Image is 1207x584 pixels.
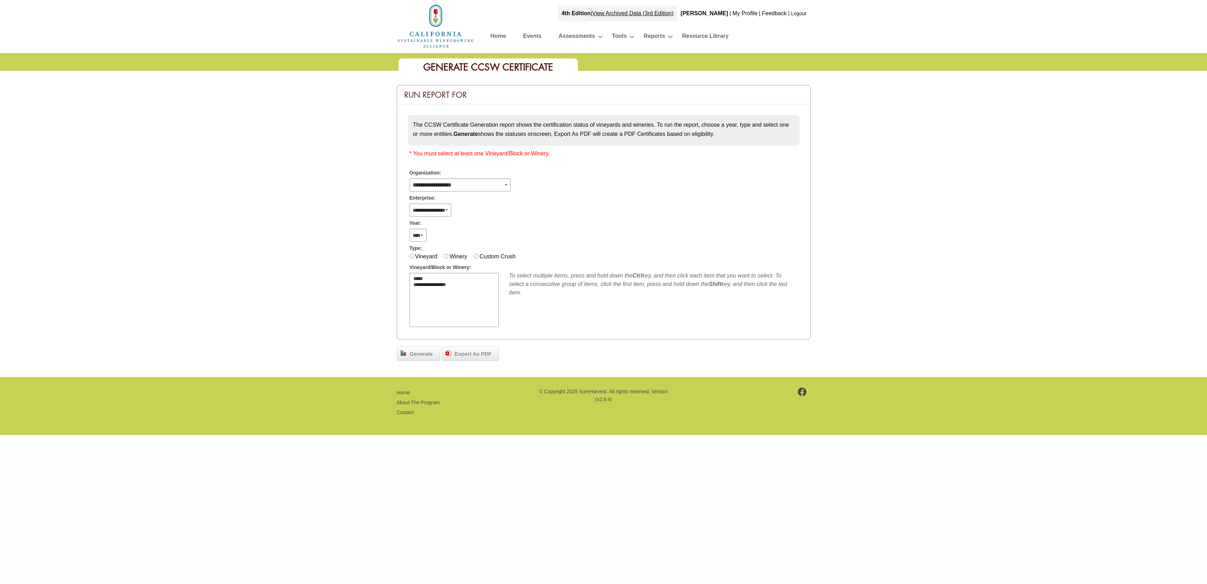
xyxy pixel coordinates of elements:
label: Winery [449,253,467,259]
div: To select multiple items, press and hold down the key, and then click each item that you want to ... [509,271,798,297]
a: Home [397,23,475,29]
div: | [788,6,790,21]
div: | [729,6,732,21]
label: Custom Crush [480,253,516,259]
b: Ctrl [632,273,642,279]
strong: 4th Edition [562,10,591,16]
a: Home [491,31,506,44]
span: Generate CCSW Certificate [423,61,553,73]
span: * You must select at least one Vineyard/Block or Winery. [410,150,550,156]
span: Generate [406,350,436,358]
p: The CCSW Certificate Generation report shows the certification status of vineyards and wineries. ... [413,120,794,138]
span: Organization: [410,169,441,177]
a: Assessments [558,31,595,44]
a: Contact [397,410,414,415]
a: Resource Library [682,31,729,44]
div: | [758,6,761,21]
img: footer-facebook.png [798,388,807,396]
a: Feedback [762,10,787,16]
span: Year: [410,219,422,227]
a: Events [523,31,541,44]
b: Shift [709,281,721,287]
p: © Copyright 2025 SureHarvest. All rights reserved. Version (v2.9.4) [538,388,669,403]
img: chart_bar.png [401,350,406,356]
a: About The Program [397,400,440,405]
span: Enterprise: [410,194,436,202]
span: Type: [410,245,422,252]
img: doc_pdf.png [446,350,451,356]
img: logo_cswa2x.png [397,4,475,49]
a: Tools [612,31,627,44]
label: Vineyard [415,253,437,259]
span: Vineyard/Block or Winery: [410,264,471,271]
a: Reports [644,31,665,44]
b: [PERSON_NAME] [681,10,728,16]
div: Run Report For [397,85,810,104]
a: Home [397,390,410,395]
div: | [558,6,677,21]
a: Generate [397,347,440,361]
a: Export As PDF [442,347,499,361]
a: My Profile [732,10,758,16]
strong: Generate [453,131,478,137]
a: View Archived Data (3rd Edition) [592,10,674,16]
span: Export As PDF [451,350,495,358]
a: Logout [791,11,806,16]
